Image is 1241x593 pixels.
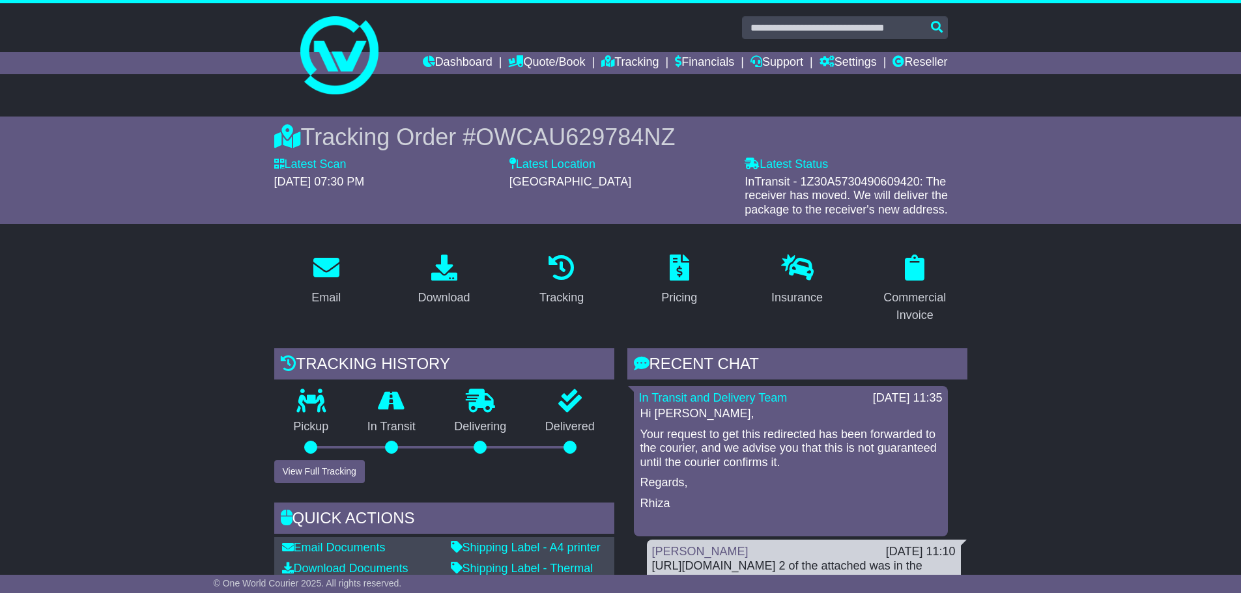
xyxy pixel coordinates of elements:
a: Financials [675,52,734,74]
label: Latest Status [745,158,828,172]
a: Reseller [892,52,947,74]
div: Pricing [661,289,697,307]
span: © One World Courier 2025. All rights reserved. [214,578,402,588]
div: RECENT CHAT [627,348,967,383]
p: Your request to get this redirected has been forwarded to the courier, and we advise you that thi... [640,428,941,470]
a: Tracking [531,250,592,311]
p: Hi [PERSON_NAME], [640,407,941,421]
span: [DATE] 07:30 PM [274,175,365,188]
a: Settings [820,52,877,74]
a: Download [409,250,478,311]
div: Quick Actions [274,503,614,538]
span: OWCAU629784NZ [476,124,675,150]
a: Shipping Label - A4 printer [451,541,601,554]
span: InTransit - 1Z30A5730490609420: The receiver has moved. We will deliver the package to the receiv... [745,175,948,216]
a: Quote/Book [508,52,585,74]
p: In Transit [348,420,435,434]
div: Insurance [771,289,823,307]
a: Commercial Invoice [863,250,967,329]
button: View Full Tracking [274,460,365,483]
p: Pickup [274,420,349,434]
label: Latest Scan [274,158,347,172]
a: Download Documents [282,562,408,575]
div: [DATE] 11:10 [886,545,956,559]
div: [DATE] 11:35 [873,391,943,406]
p: Delivered [526,420,614,434]
div: Tracking Order # [274,123,967,151]
div: Commercial Invoice [871,289,959,324]
a: Dashboard [423,52,492,74]
a: Shipping Label - Thermal printer [451,562,593,589]
span: [GEOGRAPHIC_DATA] [509,175,631,188]
a: Support [750,52,803,74]
a: In Transit and Delivery Team [639,391,788,404]
a: Tracking [601,52,659,74]
a: Pricing [653,250,706,311]
label: Latest Location [509,158,595,172]
p: Regards, [640,476,941,490]
div: Download [418,289,470,307]
div: Tracking [539,289,584,307]
p: Rhiza [640,497,941,511]
a: Email [303,250,349,311]
p: Delivering [435,420,526,434]
a: Email Documents [282,541,386,554]
div: Tracking history [274,348,614,383]
a: [PERSON_NAME] [652,545,749,558]
div: Email [311,289,341,307]
a: Insurance [763,250,831,311]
